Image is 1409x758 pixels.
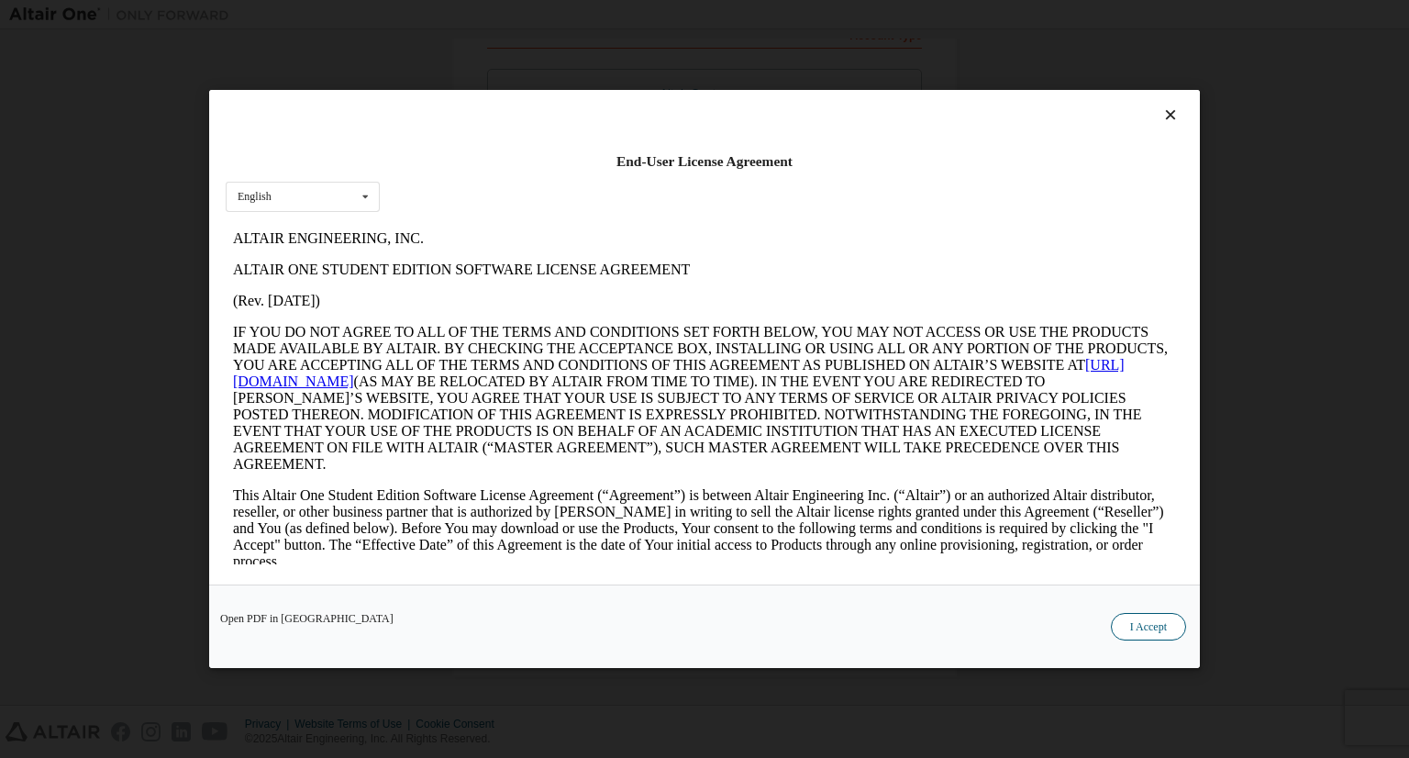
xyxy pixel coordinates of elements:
p: This Altair One Student Edition Software License Agreement (“Agreement”) is between Altair Engine... [7,264,950,347]
p: IF YOU DO NOT AGREE TO ALL OF THE TERMS AND CONDITIONS SET FORTH BELOW, YOU MAY NOT ACCESS OR USE... [7,101,950,250]
div: English [238,191,272,202]
div: End-User License Agreement [226,152,1183,171]
p: ALTAIR ENGINEERING, INC. [7,7,950,24]
p: (Rev. [DATE]) [7,70,950,86]
p: ALTAIR ONE STUDENT EDITION SOFTWARE LICENSE AGREEMENT [7,39,950,55]
a: Open PDF in [GEOGRAPHIC_DATA] [220,613,394,624]
button: I Accept [1111,613,1186,641]
a: [URL][DOMAIN_NAME] [7,134,899,166]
